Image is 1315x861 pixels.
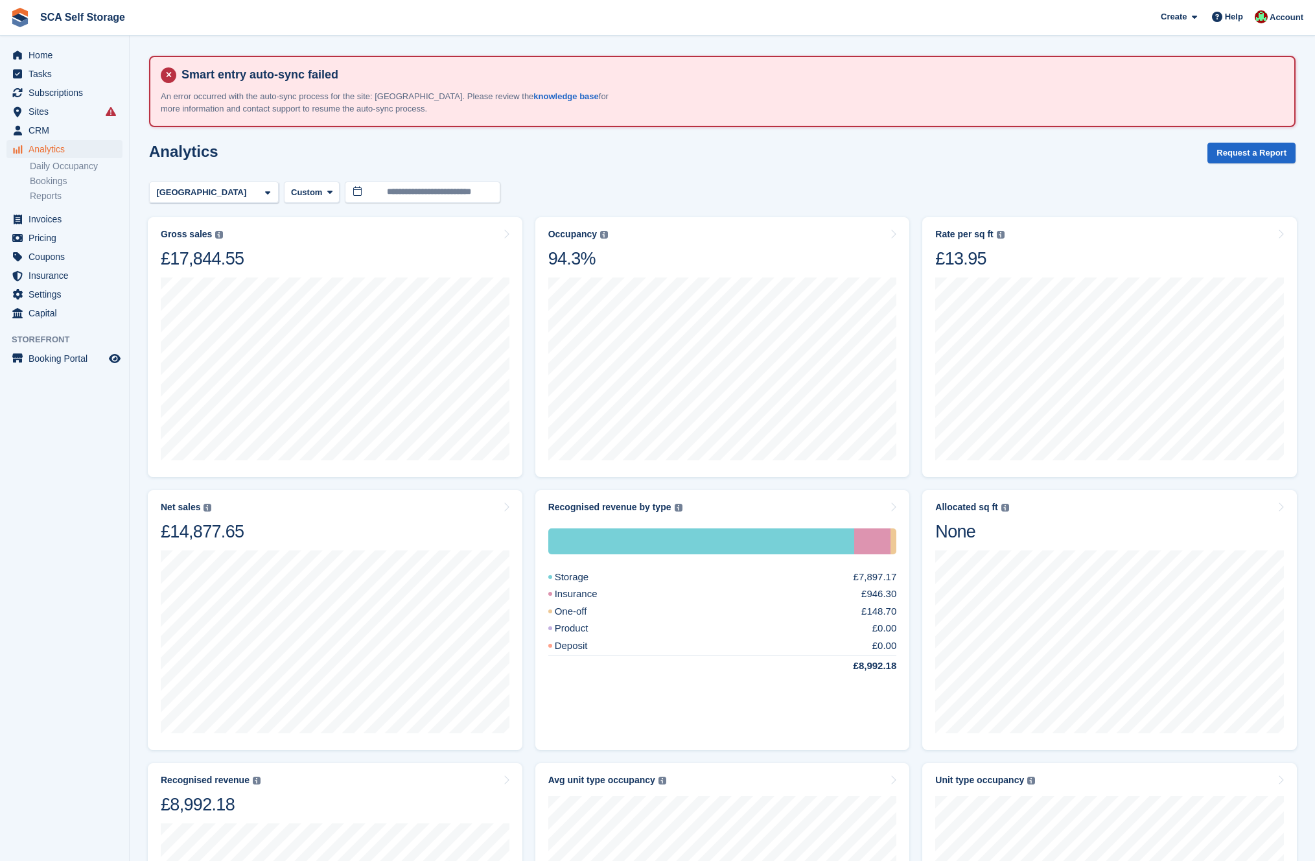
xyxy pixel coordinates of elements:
[935,775,1024,786] div: Unit type occupancy
[161,794,261,816] div: £8,992.18
[29,349,106,368] span: Booking Portal
[161,502,200,513] div: Net sales
[1207,143,1296,164] button: Request a Report
[29,229,106,247] span: Pricing
[176,67,1284,82] h4: Smart entry auto-sync failed
[6,349,122,368] a: menu
[872,621,897,636] div: £0.00
[29,102,106,121] span: Sites
[30,160,122,172] a: Daily Occupancy
[29,46,106,64] span: Home
[29,285,106,303] span: Settings
[1255,10,1268,23] img: Dale Chapman
[548,528,854,554] div: Storage
[548,621,620,636] div: Product
[548,604,618,619] div: One-off
[204,504,211,512] img: icon-info-grey-7440780725fd019a000dd9b08b2336e03edf1995a4989e88bcd33f0948082b44.svg
[935,229,993,240] div: Rate per sq ft
[29,248,106,266] span: Coupons
[6,84,122,102] a: menu
[548,248,608,270] div: 94.3%
[29,84,106,102] span: Subscriptions
[935,502,997,513] div: Allocated sq ft
[291,186,322,199] span: Custom
[861,587,896,602] div: £946.30
[161,90,614,115] p: An error occurred with the auto-sync process for the site: [GEOGRAPHIC_DATA]. Please review the f...
[658,777,666,784] img: icon-info-grey-7440780725fd019a000dd9b08b2336e03edf1995a4989e88bcd33f0948082b44.svg
[149,143,218,160] h2: Analytics
[861,604,896,619] div: £148.70
[1161,10,1187,23] span: Create
[6,285,122,303] a: menu
[161,775,250,786] div: Recognised revenue
[6,266,122,285] a: menu
[12,333,129,346] span: Storefront
[548,229,597,240] div: Occupancy
[29,140,106,158] span: Analytics
[1027,777,1035,784] img: icon-info-grey-7440780725fd019a000dd9b08b2336e03edf1995a4989e88bcd33f0948082b44.svg
[161,248,244,270] div: £17,844.55
[6,46,122,64] a: menu
[1001,504,1009,512] img: icon-info-grey-7440780725fd019a000dd9b08b2336e03edf1995a4989e88bcd33f0948082b44.svg
[1270,11,1303,24] span: Account
[548,570,620,585] div: Storage
[6,121,122,139] a: menu
[935,248,1004,270] div: £13.95
[6,229,122,247] a: menu
[29,65,106,83] span: Tasks
[675,504,682,512] img: icon-info-grey-7440780725fd019a000dd9b08b2336e03edf1995a4989e88bcd33f0948082b44.svg
[548,587,629,602] div: Insurance
[107,351,122,366] a: Preview store
[890,528,896,554] div: One-off
[215,231,223,239] img: icon-info-grey-7440780725fd019a000dd9b08b2336e03edf1995a4989e88bcd33f0948082b44.svg
[600,231,608,239] img: icon-info-grey-7440780725fd019a000dd9b08b2336e03edf1995a4989e88bcd33f0948082b44.svg
[30,175,122,187] a: Bookings
[35,6,130,28] a: SCA Self Storage
[6,210,122,228] a: menu
[6,248,122,266] a: menu
[161,521,244,543] div: £14,877.65
[822,659,897,674] div: £8,992.18
[253,777,261,784] img: icon-info-grey-7440780725fd019a000dd9b08b2336e03edf1995a4989e88bcd33f0948082b44.svg
[29,304,106,322] span: Capital
[154,186,251,199] div: [GEOGRAPHIC_DATA]
[161,229,212,240] div: Gross sales
[10,8,30,27] img: stora-icon-8386f47178a22dfd0bd8f6a31ec36ba5ce8667c1dd55bd0f319d3a0aa187defe.svg
[872,639,897,654] div: £0.00
[30,190,122,202] a: Reports
[1225,10,1243,23] span: Help
[284,182,340,203] button: Custom
[997,231,1005,239] img: icon-info-grey-7440780725fd019a000dd9b08b2336e03edf1995a4989e88bcd33f0948082b44.svg
[854,570,897,585] div: £7,897.17
[106,106,116,117] i: Smart entry sync failures have occurred
[6,304,122,322] a: menu
[533,91,598,101] a: knowledge base
[29,266,106,285] span: Insurance
[29,210,106,228] span: Invoices
[548,775,655,786] div: Avg unit type occupancy
[6,140,122,158] a: menu
[854,528,891,554] div: Insurance
[6,65,122,83] a: menu
[6,102,122,121] a: menu
[548,502,671,513] div: Recognised revenue by type
[935,521,1008,543] div: None
[29,121,106,139] span: CRM
[548,639,619,654] div: Deposit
